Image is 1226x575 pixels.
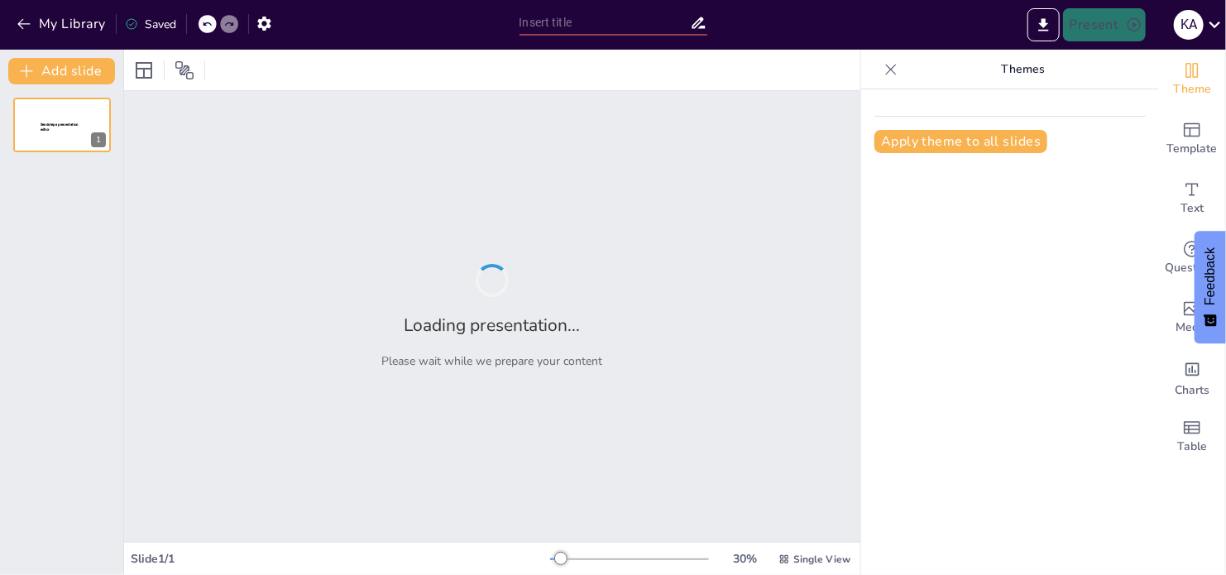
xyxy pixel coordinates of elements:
div: Saved [125,17,176,32]
span: Text [1181,199,1204,218]
div: Layout [131,57,157,84]
div: 1 [91,132,106,147]
div: Add charts and graphs [1159,347,1225,407]
div: 1 [13,98,111,152]
span: Questions [1166,259,1219,277]
div: Add text boxes [1159,169,1225,228]
div: Add ready made slides [1159,109,1225,169]
input: Insert title [520,11,690,35]
div: 30 % [726,551,765,567]
span: Theme [1173,80,1211,98]
div: Add images, graphics, shapes or video [1159,288,1225,347]
button: Add slide [8,58,115,84]
span: Feedback [1203,247,1218,305]
p: Themes [904,50,1142,89]
div: Add a table [1159,407,1225,467]
div: Get real-time input from your audience [1159,228,1225,288]
span: Media [1176,319,1209,337]
div: K A [1174,10,1204,40]
span: Table [1177,438,1207,456]
div: Change the overall theme [1159,50,1225,109]
span: Position [175,60,194,80]
span: Sendsteps presentation editor [41,122,79,132]
span: Charts [1175,381,1209,400]
span: Single View [793,553,850,566]
button: Present [1063,8,1146,41]
div: Slide 1 / 1 [131,551,550,567]
button: My Library [12,11,113,37]
button: Apply theme to all slides [874,130,1047,153]
button: Export to PowerPoint [1027,8,1060,41]
p: Please wait while we prepare your content [382,353,603,369]
span: Template [1167,140,1218,158]
h2: Loading presentation... [405,314,581,337]
button: Feedback - Show survey [1195,231,1226,343]
button: K A [1174,8,1204,41]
